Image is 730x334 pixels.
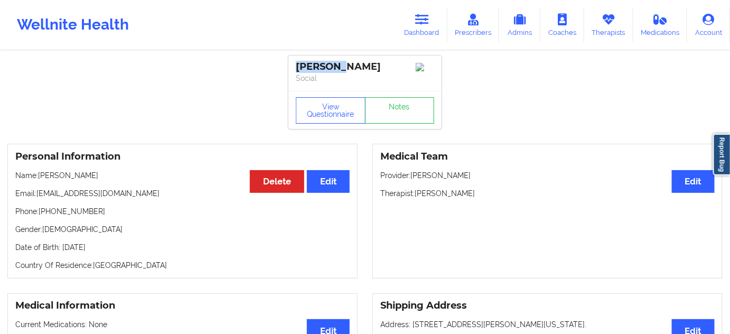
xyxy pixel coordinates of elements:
p: Email: [EMAIL_ADDRESS][DOMAIN_NAME] [15,188,350,199]
p: Current Medications: None [15,319,350,330]
a: Medications [633,7,688,42]
p: Date of Birth: [DATE] [15,242,350,253]
a: Report Bug [713,134,730,175]
h3: Medical Team [380,151,715,163]
p: Therapist: [PERSON_NAME] [380,188,715,199]
div: [PERSON_NAME] [296,61,434,73]
a: Account [687,7,730,42]
h3: Personal Information [15,151,350,163]
button: View Questionnaire [296,97,366,124]
p: Social [296,73,434,83]
button: Edit [307,170,350,193]
a: Notes [365,97,435,124]
p: Phone: [PHONE_NUMBER] [15,206,350,217]
h3: Shipping Address [380,300,715,312]
button: Edit [672,170,715,193]
a: Prescribers [447,7,500,42]
a: Therapists [584,7,633,42]
p: Provider: [PERSON_NAME] [380,170,715,181]
a: Dashboard [397,7,447,42]
a: Coaches [540,7,584,42]
p: Country Of Residence: [GEOGRAPHIC_DATA] [15,260,350,271]
p: Gender: [DEMOGRAPHIC_DATA] [15,224,350,235]
h3: Medical Information [15,300,350,312]
p: Name: [PERSON_NAME] [15,170,350,181]
button: Delete [250,170,304,193]
a: Admins [499,7,540,42]
p: Address: [STREET_ADDRESS][PERSON_NAME][US_STATE]. [380,319,715,330]
img: Image%2Fplaceholer-image.png [416,63,434,71]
